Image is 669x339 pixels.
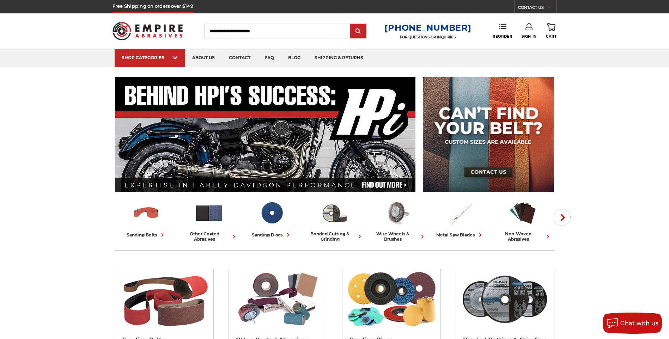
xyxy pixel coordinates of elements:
img: promo banner for custom belts. [423,77,554,192]
img: Sanding Discs [346,269,437,329]
a: other coated abrasives [181,198,238,242]
span: Reorder [493,34,512,39]
button: Chat with us [603,313,662,334]
a: sanding discs [243,198,300,239]
img: Bonded Cutting & Grinding [320,198,349,228]
div: wire wheels & brushes [369,231,426,242]
img: Metal Saw Blades [445,198,475,228]
input: Submit [351,24,365,38]
a: [PHONE_NUMBER] [384,23,471,33]
img: Sanding Belts [132,198,161,228]
img: Bonded Cutting & Grinding [459,269,551,329]
div: non-woven abrasives [494,231,552,242]
img: Other Coated Abrasives [232,269,323,329]
a: about us [185,49,222,67]
a: CONTACT US [518,4,557,13]
span: Chat with us [620,320,658,327]
a: bonded cutting & grinding [306,198,363,242]
a: Reorder [493,23,512,38]
p: FOR QUESTIONS OR INQUIRIES [384,35,471,39]
a: metal saw blades [432,198,489,239]
a: faq [257,49,281,67]
a: contact [222,49,257,67]
div: other coated abrasives [181,231,238,242]
div: sanding belts [127,231,166,239]
a: wire wheels & brushes [369,198,426,242]
a: blog [281,49,308,67]
img: Other Coated Abrasives [194,198,224,228]
span: Sign In [522,34,537,39]
img: Non-woven Abrasives [508,198,537,228]
img: Banner for an interview featuring Horsepower Inc who makes Harley performance upgrades featured o... [115,77,416,192]
img: Wire Wheels & Brushes [383,198,412,228]
button: Next [554,209,571,226]
img: Sanding Discs [257,198,286,228]
div: sanding discs [252,231,292,239]
a: sanding belts [118,198,175,239]
div: SHOP CATEGORIES [122,55,178,60]
a: non-woven abrasives [494,198,552,242]
a: shipping & returns [308,49,370,67]
div: metal saw blades [436,231,484,239]
span: Cart [546,34,557,39]
img: Empire Abrasives [112,17,183,45]
div: bonded cutting & grinding [306,231,363,242]
img: Sanding Belts [118,269,210,329]
a: Cart [546,23,557,39]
